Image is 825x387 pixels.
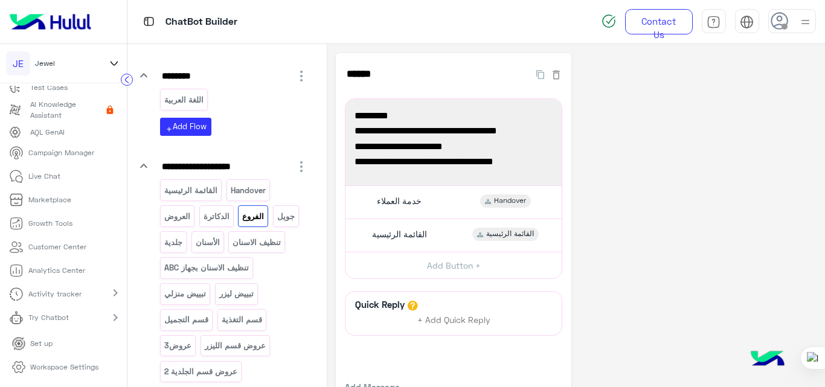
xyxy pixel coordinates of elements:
p: Campaign Manager [28,147,94,158]
p: عروض3 [164,339,193,353]
span: Handover [494,196,526,206]
p: جلدية [164,235,184,249]
p: Test Cases [30,82,68,93]
div: Handover [480,194,531,208]
div: JE [6,51,30,75]
img: tab [141,14,156,29]
span: Jewel [35,58,55,69]
p: Growth Tools [28,218,72,229]
img: tab [707,15,721,29]
img: spinner [602,14,616,28]
p: Handover [230,184,266,197]
i: keyboard_arrow_down [136,68,151,83]
button: Duplicate Flow [530,67,550,81]
p: قسم التجميل [164,313,210,327]
div: القائمة الرئيسية [472,228,539,241]
span: القائمة الرئيسية [372,229,427,240]
p: AQL GenAI [30,127,65,138]
p: الأسنان [194,235,220,249]
a: Workspace Settings [2,356,108,379]
p: Workspace Settings [30,362,98,373]
button: Delete Flow [550,67,562,81]
span: المملكة العربية السعودية [355,154,553,170]
p: القائمة الرئيسية [164,184,219,197]
p: الدكاترة [202,209,230,223]
p: AI Knowledge Assistant [30,99,101,121]
img: tab [740,15,754,29]
span: القائمة الرئيسية [486,229,534,240]
p: العروض [164,209,191,223]
p: ChatBot Builder [165,14,237,30]
p: تنظيف الاسنان بجهاز ABC [164,261,250,275]
p: Set up [30,338,53,349]
button: Add Button + [345,252,562,279]
img: hulul-logo.png [746,339,789,381]
mat-icon: chevron_right [108,310,123,325]
a: tab [702,9,726,34]
p: قسم التغذية [220,313,263,327]
p: عروض قسم الليزر [204,339,266,353]
span: 6988 طريق التخصصي، [PERSON_NAME]، الرياض 12312 [355,123,553,154]
p: اللغة العربية [164,93,205,107]
img: profile [798,14,813,30]
button: + Add Quick Reply [408,311,499,329]
a: Set up [2,332,62,356]
p: تبييض ليزر [218,287,254,301]
p: Live Chat [28,171,60,182]
a: Contact Us [625,9,692,34]
p: تبييض منزلي [164,287,207,301]
span: 📍 موقعنا [355,108,553,124]
p: Marketplace [28,194,71,205]
span: + Add Quick Reply [417,315,490,325]
mat-icon: chevron_right [108,286,123,300]
i: keyboard_arrow_down [136,159,151,173]
p: عروض قسم الجلدية 2 [164,365,239,379]
i: add [165,126,173,133]
p: Customer Center [28,241,86,252]
span: [URL][DOMAIN_NAME] [355,170,553,185]
p: تنظيف الاسنان [232,235,282,249]
img: Logo [5,9,96,34]
p: جويل [276,209,295,223]
p: Try Chatbot [28,312,69,323]
span: خدمة العملاء [377,196,422,206]
p: الفروع [242,209,265,223]
button: addAdd Flow [160,118,211,135]
p: Analytics Center [28,265,85,276]
h6: Quick Reply [352,299,408,310]
p: Activity tracker [28,289,82,299]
